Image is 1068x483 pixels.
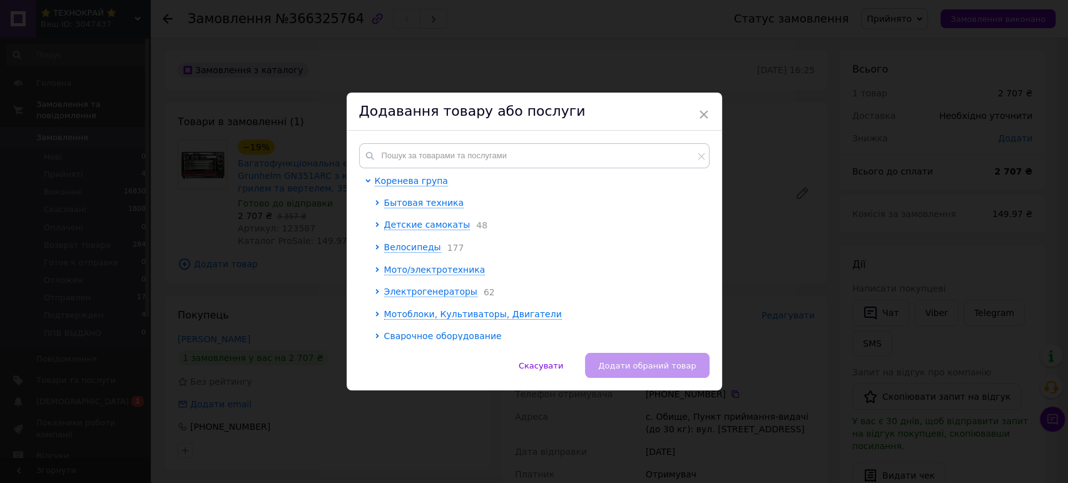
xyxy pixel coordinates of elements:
span: Бытовая техника [384,198,464,208]
span: 177 [441,243,464,253]
span: 62 [477,287,495,297]
div: Додавання товару або послуги [347,93,722,131]
span: Детские самокаты [384,220,470,230]
span: Велосипеды [384,242,441,252]
button: Скасувати [506,353,576,378]
span: Мотоблоки, Культиваторы, Двигатели [384,309,562,319]
span: Электрогенераторы [384,287,477,297]
span: Сварочное оборудование [384,331,502,341]
input: Пошук за товарами та послугами [359,143,709,168]
span: Скасувати [519,361,563,370]
span: 48 [470,220,487,230]
span: Коренева група [375,176,448,186]
span: × [698,104,709,125]
span: Мото/электротехника [384,265,486,275]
